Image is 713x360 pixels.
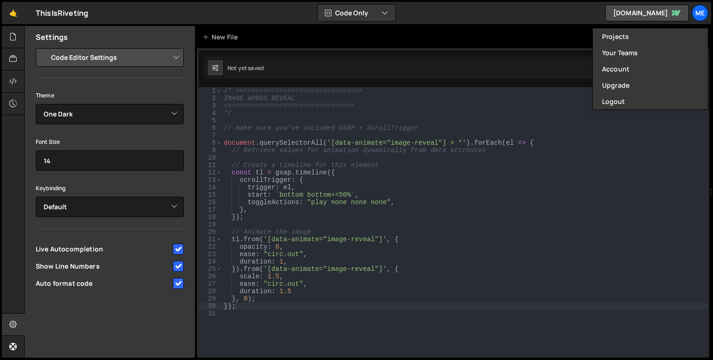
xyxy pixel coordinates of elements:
[36,32,68,42] h2: Settings
[199,109,222,117] div: 4
[199,147,222,154] div: 9
[199,169,222,176] div: 12
[605,5,689,21] a: [DOMAIN_NAME]
[36,262,171,271] span: Show Line Numbers
[199,102,222,109] div: 3
[593,93,708,109] button: Logout
[199,132,222,139] div: 7
[36,244,171,254] span: Live Autocompletion
[199,124,222,132] div: 6
[199,139,222,147] div: 8
[593,61,708,77] a: Account
[36,7,88,19] div: ThisIsRiveting
[199,236,222,243] div: 21
[199,154,222,161] div: 10
[593,28,708,45] a: Projects
[199,206,222,213] div: 17
[199,251,222,258] div: 23
[199,87,222,95] div: 1
[227,64,264,72] div: Not yet saved
[199,228,222,236] div: 20
[593,45,708,61] a: Your Teams
[199,295,222,302] div: 29
[199,199,222,206] div: 16
[199,273,222,280] div: 26
[199,117,222,124] div: 5
[692,5,708,21] a: Me
[199,184,222,191] div: 14
[199,213,222,221] div: 18
[199,288,222,295] div: 28
[199,280,222,288] div: 27
[199,191,222,199] div: 15
[36,184,66,193] label: Keybinding
[199,258,222,265] div: 24
[36,279,171,288] span: Auto format code
[202,32,241,42] div: New File
[2,2,25,24] a: 🤙
[199,302,222,310] div: 30
[318,5,395,21] button: Code Only
[36,91,54,100] label: Theme
[36,137,60,147] label: Font Size
[199,95,222,102] div: 2
[199,265,222,273] div: 25
[593,77,708,93] a: Upgrade
[199,221,222,228] div: 19
[199,176,222,184] div: 13
[199,161,222,169] div: 11
[199,243,222,251] div: 22
[199,310,222,317] div: 31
